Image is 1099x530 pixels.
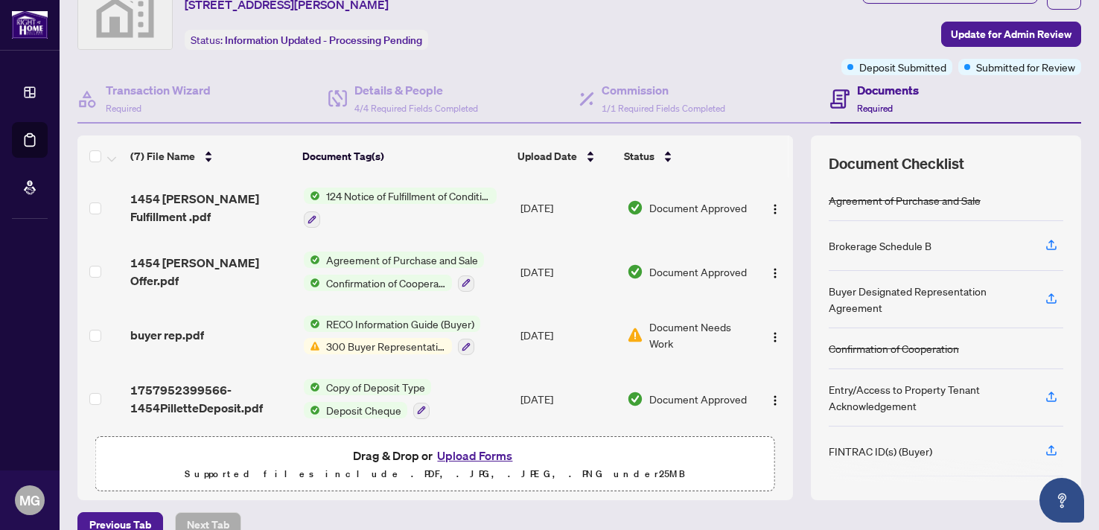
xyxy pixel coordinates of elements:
[649,264,747,280] span: Document Approved
[627,327,643,343] img: Document Status
[320,402,407,418] span: Deposit Cheque
[304,252,484,292] button: Status IconAgreement of Purchase and SaleStatus IconConfirmation of Cooperation
[829,153,964,174] span: Document Checklist
[515,304,622,368] td: [DATE]
[829,192,981,208] div: Agreement of Purchase and Sale
[602,103,725,114] span: 1/1 Required Fields Completed
[517,148,577,165] span: Upload Date
[106,81,211,99] h4: Transaction Wizard
[304,402,320,418] img: Status Icon
[185,30,428,50] div: Status:
[304,379,431,419] button: Status IconCopy of Deposit TypeStatus IconDeposit Cheque
[225,33,422,47] span: Information Updated - Processing Pending
[106,103,141,114] span: Required
[951,22,1071,46] span: Update for Admin Review
[320,188,497,204] span: 124 Notice of Fulfillment of Condition(s) - Agreement of Purchase and Sale
[130,148,195,165] span: (7) File Name
[296,135,512,177] th: Document Tag(s)
[515,367,622,431] td: [DATE]
[829,283,1028,316] div: Buyer Designated Representation Agreement
[433,446,517,465] button: Upload Forms
[130,381,292,417] span: 1757952399566-1454PilletteDeposit.pdf
[829,443,932,459] div: FINTRAC ID(s) (Buyer)
[649,391,747,407] span: Document Approved
[105,465,765,483] p: Supported files include .PDF, .JPG, .JPEG, .PNG under 25 MB
[130,190,292,226] span: 1454 [PERSON_NAME] Fulfillment .pdf
[763,323,787,347] button: Logo
[130,254,292,290] span: 1454 [PERSON_NAME] Offer.pdf
[857,103,893,114] span: Required
[320,338,452,354] span: 300 Buyer Representation Agreement - Authority for Purchase or Lease
[769,267,781,279] img: Logo
[857,81,919,99] h4: Documents
[769,203,781,215] img: Logo
[1039,478,1084,523] button: Open asap
[304,316,320,332] img: Status Icon
[354,103,478,114] span: 4/4 Required Fields Completed
[618,135,751,177] th: Status
[829,381,1028,414] div: Entry/Access to Property Tenant Acknowledgement
[124,135,296,177] th: (7) File Name
[304,338,320,354] img: Status Icon
[304,252,320,268] img: Status Icon
[649,319,749,351] span: Document Needs Work
[763,260,787,284] button: Logo
[304,188,320,204] img: Status Icon
[769,395,781,406] img: Logo
[829,237,931,254] div: Brokerage Schedule B
[941,22,1081,47] button: Update for Admin Review
[763,196,787,220] button: Logo
[130,326,204,344] span: buyer rep.pdf
[96,437,774,492] span: Drag & Drop orUpload FormsSupported files include .PDF, .JPG, .JPEG, .PNG under25MB
[320,252,484,268] span: Agreement of Purchase and Sale
[320,379,431,395] span: Copy of Deposit Type
[829,340,959,357] div: Confirmation of Cooperation
[859,59,946,75] span: Deposit Submitted
[624,148,654,165] span: Status
[627,199,643,216] img: Document Status
[769,331,781,343] img: Logo
[353,446,517,465] span: Drag & Drop or
[627,391,643,407] img: Document Status
[320,316,480,332] span: RECO Information Guide (Buyer)
[12,11,48,39] img: logo
[304,316,480,356] button: Status IconRECO Information Guide (Buyer)Status Icon300 Buyer Representation Agreement - Authorit...
[627,264,643,280] img: Document Status
[515,176,622,240] td: [DATE]
[354,81,478,99] h4: Details & People
[19,490,40,511] span: MG
[304,275,320,291] img: Status Icon
[512,135,618,177] th: Upload Date
[304,379,320,395] img: Status Icon
[976,59,1075,75] span: Submitted for Review
[320,275,452,291] span: Confirmation of Cooperation
[649,199,747,216] span: Document Approved
[515,240,622,304] td: [DATE]
[763,387,787,411] button: Logo
[602,81,725,99] h4: Commission
[304,188,497,228] button: Status Icon124 Notice of Fulfillment of Condition(s) - Agreement of Purchase and Sale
